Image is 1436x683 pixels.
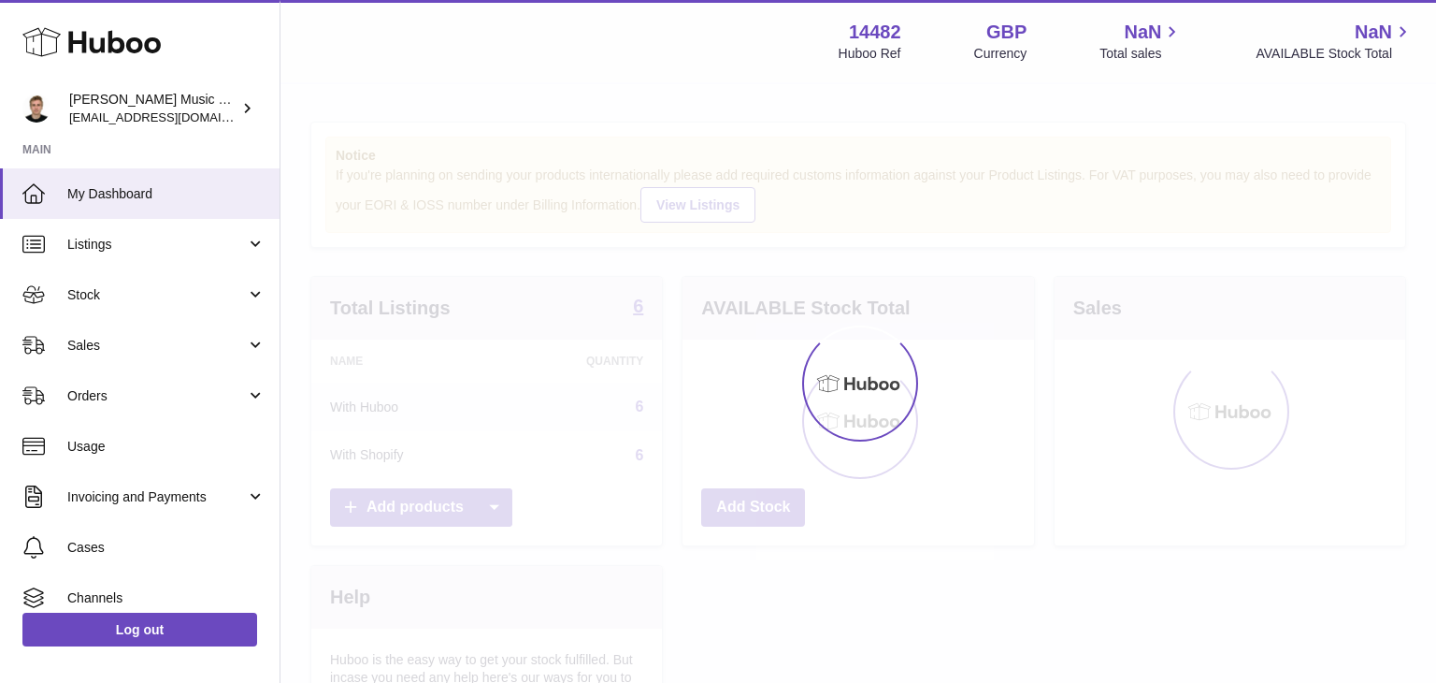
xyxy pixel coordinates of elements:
[67,488,246,506] span: Invoicing and Payments
[974,45,1027,63] div: Currency
[849,20,901,45] strong: 14482
[22,94,50,123] img: internalAdmin-14482@internal.huboo.com
[67,236,246,254] span: Listings
[1099,45,1183,63] span: Total sales
[1124,20,1161,45] span: NaN
[986,20,1027,45] strong: GBP
[67,438,266,456] span: Usage
[69,91,237,126] div: [PERSON_NAME] Music & Media Publishing - FZCO
[22,613,257,647] a: Log out
[839,45,901,63] div: Huboo Ref
[67,337,246,355] span: Sales
[67,185,266,203] span: My Dashboard
[69,109,275,124] span: [EMAIL_ADDRESS][DOMAIN_NAME]
[67,539,266,557] span: Cases
[67,589,266,607] span: Channels
[67,387,246,405] span: Orders
[67,286,246,304] span: Stock
[1099,20,1183,63] a: NaN Total sales
[1355,20,1392,45] span: NaN
[1256,20,1414,63] a: NaN AVAILABLE Stock Total
[1256,45,1414,63] span: AVAILABLE Stock Total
